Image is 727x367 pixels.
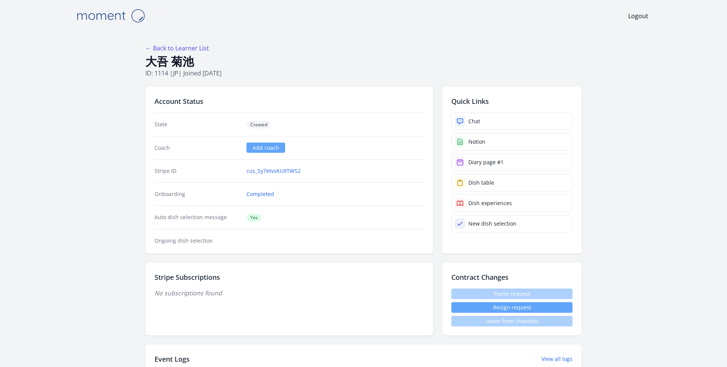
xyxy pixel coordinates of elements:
[451,174,573,191] a: Dish table
[451,96,573,107] h2: Quick Links
[468,179,494,187] div: Dish table
[451,113,573,130] a: Chat
[154,237,240,245] dt: Ongoing dish selection
[468,199,512,207] div: Dish experiences
[154,167,240,175] dt: Stripe ID
[73,6,148,25] img: Moment
[451,215,573,232] a: New dish selection
[154,354,190,364] h2: Event Logs
[468,138,485,146] div: Notion
[145,54,582,69] h1: 大吾 菊池
[246,190,274,198] a: Completed
[246,121,271,129] span: Created
[154,96,424,107] h2: Account Status
[154,121,240,129] dt: State
[154,144,240,152] dt: Coach
[246,167,301,175] a: cus_Sy7etvsKU9TWS2
[468,158,504,166] div: Diary page #1
[628,11,648,20] a: Logout
[145,69,582,78] p: ID: 1114 | | Joined [DATE]
[468,220,516,227] div: New dish selection
[468,118,480,125] div: Chat
[154,272,424,282] h2: Stripe Subscriptions
[154,213,240,221] dt: Auto dish selection message
[154,190,240,198] dt: Onboarding
[451,289,573,299] span: Pause request
[145,44,209,52] a: ← Back to Learner List
[173,69,178,77] span: jp
[246,214,262,221] span: Yes
[451,272,573,282] h2: Contract Changes
[541,355,573,363] a: View all logs
[451,154,573,171] a: Diary page #1
[451,316,573,326] span: Leave from channels
[451,133,573,151] a: Notion
[451,302,573,313] button: Resign request
[154,289,424,298] p: No subscriptions found
[246,143,285,153] a: Add coach
[451,194,573,212] a: Dish experiences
